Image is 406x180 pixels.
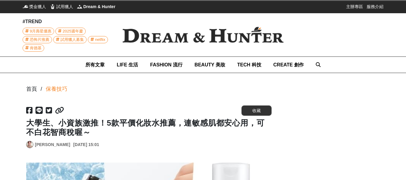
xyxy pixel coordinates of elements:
a: 恐怖片推薦 [23,36,52,43]
a: 所有文章 [85,57,105,73]
img: 獎金獵人 [23,4,29,10]
a: 2025週年慶 [55,28,86,35]
img: Avatar [26,141,33,148]
span: 肯德基 [30,45,42,51]
img: Dream & Hunter [77,4,83,10]
a: 服務介紹 [367,4,383,10]
div: 首頁 [26,85,37,93]
a: 主辦專區 [346,4,363,10]
span: 試用獵人 [56,4,73,10]
span: Dream & Hunter [83,4,115,10]
a: netflix [88,36,108,43]
a: CREATE 創作 [273,57,304,73]
span: TECH 科技 [237,62,261,67]
span: 試用獵人募集 [60,36,84,43]
a: 保養技巧 [46,85,67,93]
span: 2025週年慶 [63,28,83,35]
h1: 大學生、小資族激推！5款平價化妝水推薦，連敏感肌都安心用，可不白花智商稅喔～ [26,118,272,137]
a: 肯德基 [23,44,44,52]
a: TECH 科技 [237,57,261,73]
span: LIFE 生活 [117,62,138,67]
div: #TREND [23,18,113,25]
a: 獎金獵人獎金獵人 [23,4,46,10]
div: / [41,85,42,93]
a: BEAUTY 美妝 [195,57,225,73]
span: FASHION 流行 [150,62,183,67]
a: 試用獵人試用獵人 [50,4,73,10]
a: 9月壽星優惠 [23,28,54,35]
span: CREATE 創作 [273,62,304,67]
span: 獎金獵人 [29,4,46,10]
a: FASHION 流行 [150,57,183,73]
button: 收藏 [241,105,272,116]
span: BEAUTY 美妝 [195,62,225,67]
span: netflix [95,36,105,43]
a: 試用獵人募集 [53,36,87,43]
span: 所有文章 [85,62,105,67]
span: 恐怖片推薦 [30,36,49,43]
img: 試用獵人 [50,4,56,10]
a: [PERSON_NAME] [35,142,70,148]
div: [DATE] 15:01 [73,142,99,148]
a: Dream & HunterDream & Hunter [77,4,115,10]
a: LIFE 生活 [117,57,138,73]
span: 9月壽星優惠 [30,28,51,35]
img: Dream & Hunter [113,17,293,53]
